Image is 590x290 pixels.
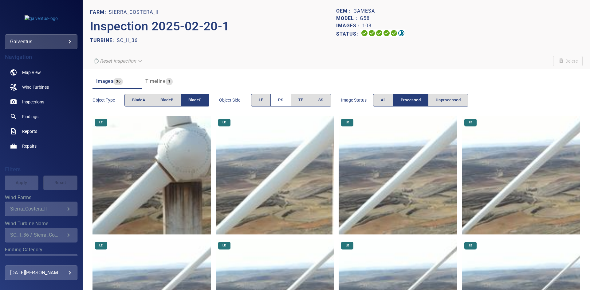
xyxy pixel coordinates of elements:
span: LE [465,120,476,125]
span: 36 [113,78,123,85]
div: Unable to reset the inspection due to your user permissions [90,56,146,66]
p: Model : [336,15,360,22]
span: Unable to delete the inspection due to your user permissions [553,56,583,66]
a: inspections noActive [5,95,77,109]
a: findings noActive [5,109,77,124]
button: Processed [393,94,428,106]
p: Inspection 2025-02-20-1 [90,17,336,36]
a: reports noActive [5,124,77,139]
span: Processed [401,97,421,104]
svg: Data Formatted 100% [368,29,376,37]
span: 1 [166,78,173,85]
span: Unprocessed [436,97,461,104]
span: Images [96,78,113,84]
span: LE [259,97,263,104]
img: galventus-logo [25,15,58,21]
span: LE [465,243,476,248]
button: bladeB [153,94,181,106]
a: map noActive [5,65,77,80]
span: Image Status [341,97,373,103]
p: Sierra_Costera_II [109,9,159,16]
p: SC_II_36 [117,37,138,44]
label: Finding Category [5,247,77,252]
span: SS [318,97,324,104]
span: bladeC [188,97,201,104]
p: TURBINE: [90,37,117,44]
span: Reports [22,128,37,134]
span: Map View [22,69,41,75]
div: SC_II_36 / Sierra_Costera_II [10,232,65,238]
button: Unprocessed [428,94,468,106]
button: LE [251,94,271,106]
button: PS [270,94,291,106]
span: PS [278,97,283,104]
svg: Matching 100% [390,29,398,37]
a: windturbines noActive [5,80,77,95]
span: Repairs [22,143,37,149]
div: Finding Category [5,254,77,269]
svg: Classification 86% [398,29,405,37]
div: imageStatus [373,94,469,106]
h4: Navigation [5,54,77,60]
div: [DATE][PERSON_NAME] [10,268,72,278]
svg: ML Processing 100% [383,29,390,37]
p: OEM : [336,7,353,15]
p: Status: [336,29,361,38]
div: galventus [5,34,77,49]
h4: Filters [5,166,77,172]
div: objectSide [251,94,331,106]
a: repairs noActive [5,139,77,153]
svg: Selecting 100% [376,29,383,37]
span: bladeB [160,97,173,104]
span: Wind Turbines [22,84,49,90]
span: LE [342,243,353,248]
span: Object Side [219,97,251,103]
label: Wind Turbine Name [5,221,77,226]
span: LE [96,243,106,248]
div: Wind Turbine Name [5,228,77,242]
div: objectType [124,94,209,106]
span: LE [219,243,230,248]
span: All [381,97,386,104]
span: LE [219,120,230,125]
p: FARM: [90,9,109,16]
span: Findings [22,114,38,120]
p: G58 [360,15,370,22]
button: bladeC [181,94,209,106]
div: galventus [10,37,72,47]
span: TE [298,97,303,104]
p: Gamesa [353,7,375,15]
span: LE [96,120,106,125]
em: Reset inspection [100,58,136,64]
div: Reset inspection [90,56,146,66]
span: bladeA [132,97,145,104]
button: All [373,94,393,106]
svg: Uploading 100% [361,29,368,37]
span: Inspections [22,99,44,105]
p: Images : [336,22,362,29]
label: Wind Farms [5,195,77,200]
div: Wind Farms [5,202,77,216]
div: Sierra_Costera_II [10,206,65,212]
button: TE [291,94,311,106]
span: Object type [92,97,124,103]
span: Timeline [145,78,166,84]
p: 108 [362,22,372,29]
span: LE [342,120,353,125]
button: SS [311,94,331,106]
button: bladeA [124,94,153,106]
